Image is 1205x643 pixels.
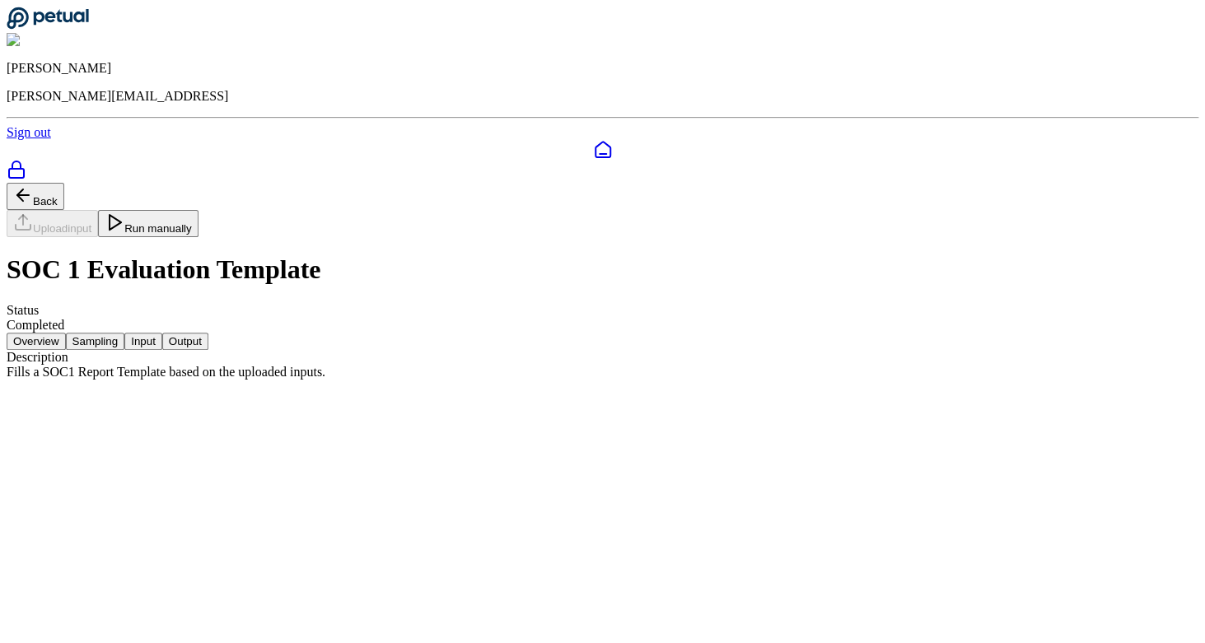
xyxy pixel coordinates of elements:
button: Output [162,333,208,350]
button: Overview [7,333,66,350]
div: Status [7,303,1198,318]
h1: SOC 1 Evaluation Template [7,254,1198,285]
nav: Tabs [7,333,1198,350]
button: Back [7,183,64,210]
button: Run manually [98,210,198,237]
a: SOC [7,160,1198,183]
img: Eliot Walker [7,33,86,48]
button: Sampling [66,333,125,350]
button: Input [124,333,162,350]
div: Description [7,350,1198,365]
span: Fills a SOC1 Report Template based on the uploaded inputs. [7,365,325,379]
div: Completed [7,318,1198,333]
a: Go to Dashboard [7,18,89,32]
p: [PERSON_NAME] [7,61,1198,76]
a: Sign out [7,125,51,139]
p: [PERSON_NAME][EMAIL_ADDRESS] [7,89,1198,104]
a: Dashboard [7,140,1198,160]
button: Uploadinput [7,210,98,237]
